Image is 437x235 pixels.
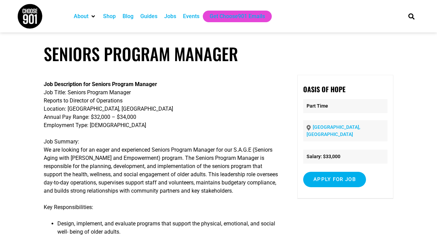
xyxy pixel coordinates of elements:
[303,84,346,94] strong: Oasis of Hope
[74,12,88,20] a: About
[44,44,393,64] h1: Seniors Program Manager
[303,99,387,113] p: Part Time
[44,138,280,195] p: Job Summary: We are looking for an eager and experienced Seniors Program Manager for our S.A.G.E ...
[44,80,280,129] p: Job Title: Seniors Program Manager Reports to Director of Operations Location: [GEOGRAPHIC_DATA],...
[70,11,397,22] nav: Main nav
[210,12,265,20] a: Get Choose901 Emails
[103,12,116,20] a: Shop
[183,12,199,20] a: Events
[303,150,387,164] li: Salary: $33,000
[44,81,157,87] strong: Job Description for Seniors Program Manager
[303,172,366,187] input: Apply for job
[123,12,133,20] a: Blog
[140,12,157,20] a: Guides
[164,12,176,20] a: Jobs
[70,11,100,22] div: About
[307,124,360,137] a: [GEOGRAPHIC_DATA], [GEOGRAPHIC_DATA]
[406,11,417,22] div: Search
[44,203,280,211] p: Key Responsibilities:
